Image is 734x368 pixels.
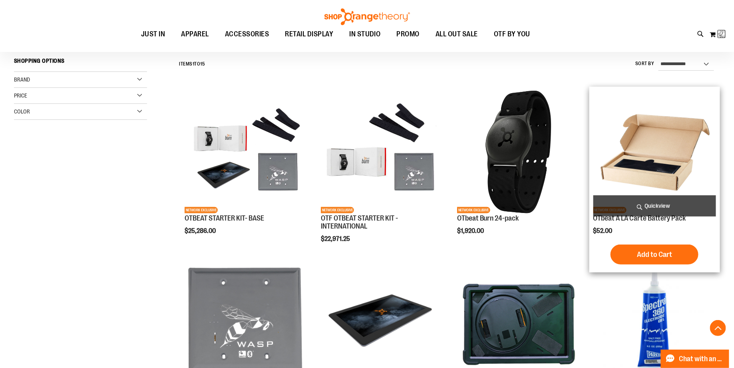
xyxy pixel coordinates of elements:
a: OTF OTBEAT STARTER KIT - INTERNATIONALNETWORK EXCLUSIVE [321,91,444,215]
a: OTBEAT STARTER KIT- BASE [185,214,264,222]
span: Price [14,92,27,99]
img: Product image for OTbeat A LA Carte Battery Pack [593,91,716,213]
span: IN STUDIO [349,25,381,43]
img: Loading... [718,29,728,39]
a: OTbeat Burn 24-packNETWORK EXCLUSIVE [457,91,580,215]
button: Add to Cart [611,245,698,265]
span: 15 [200,61,205,67]
span: Color [14,108,30,115]
button: Chat with an Expert [661,350,730,368]
button: Loading... [709,28,726,41]
span: JUST IN [141,25,165,43]
span: NETWORK EXCLUSIVE [457,207,490,213]
span: APPAREL [181,25,209,43]
a: Product image for OTbeat A LA Carte Battery PackNETWORK EXCLUSIVE [593,91,716,215]
span: PROMO [397,25,420,43]
span: RETAIL DISPLAY [285,25,333,43]
span: NETWORK EXCLUSIVE [321,207,354,213]
span: $22,971.25 [321,235,351,243]
img: OTbeat Burn 24-pack [457,91,580,213]
a: OTF OTBEAT STARTER KIT - INTERNATIONAL [321,214,398,230]
div: product [453,87,584,255]
span: Add to Cart [637,250,672,259]
a: Quickview [593,195,716,217]
span: NETWORK EXCLUSIVE [185,207,218,213]
h2: Items to [179,58,205,70]
span: $1,920.00 [457,227,485,235]
div: product [317,87,448,263]
span: $52.00 [593,227,614,235]
span: OTF BY YOU [494,25,530,43]
button: Back To Top [710,320,726,336]
a: OTbeat A LA Carte Battery Pack [593,214,686,222]
label: Sort By [635,60,654,67]
strong: Shopping Options [14,54,147,72]
img: Shop Orangetheory [323,8,411,25]
div: product [181,87,311,255]
a: OTBEAT STARTER KIT- BASENETWORK EXCLUSIVE [185,91,307,215]
span: 1 [193,61,195,67]
div: product [589,87,720,273]
span: ACCESSORIES [225,25,269,43]
span: Brand [14,76,30,83]
img: OTBEAT STARTER KIT- BASE [185,91,307,213]
a: OTbeat Burn 24-pack [457,214,519,222]
span: $25,286.00 [185,227,217,235]
span: Chat with an Expert [679,355,724,363]
span: ALL OUT SALE [436,25,478,43]
img: OTF OTBEAT STARTER KIT - INTERNATIONAL [321,91,444,213]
